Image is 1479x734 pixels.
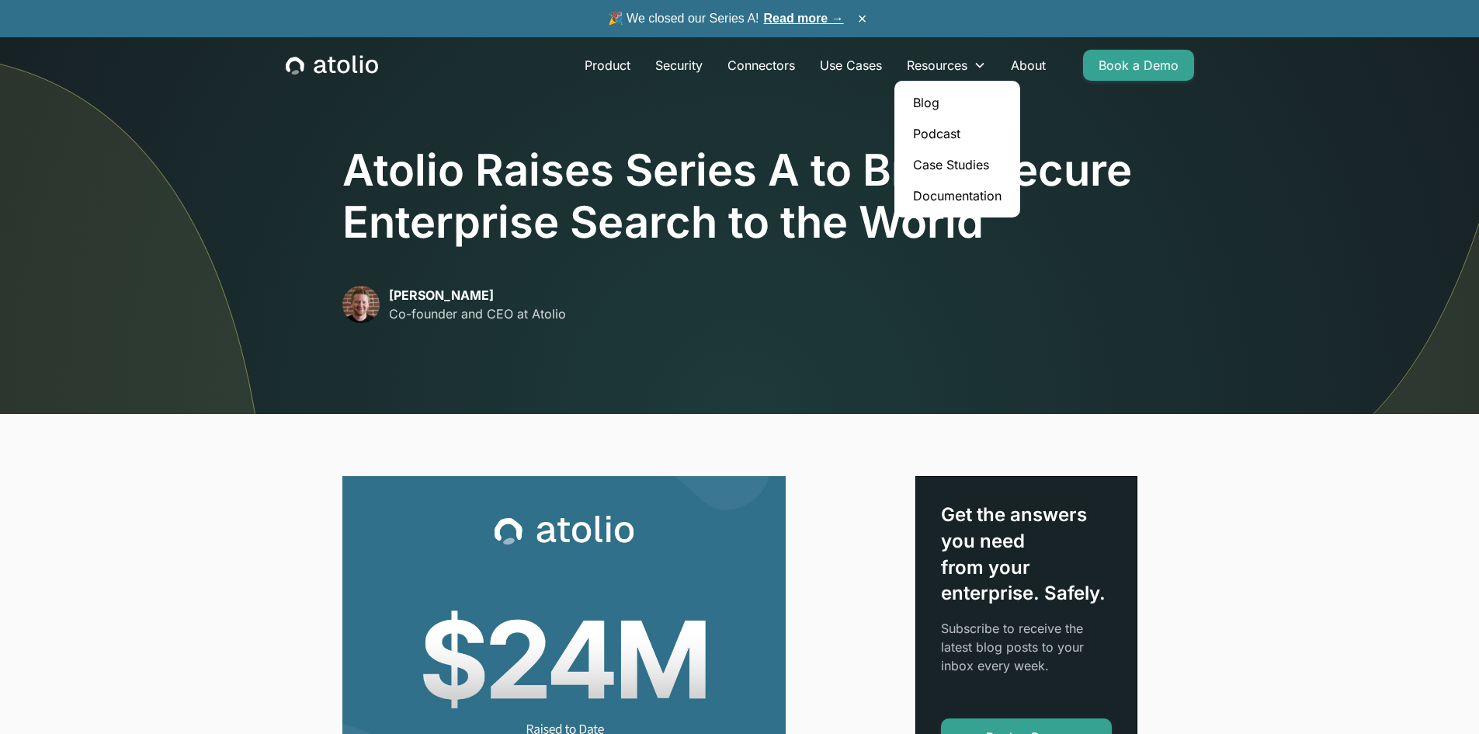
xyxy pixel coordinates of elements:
[901,180,1014,211] a: Documentation
[572,50,643,81] a: Product
[901,149,1014,180] a: Case Studies
[342,144,1137,249] h1: Atolio Raises Series A to Bring Secure Enterprise Search to the World
[1401,659,1479,734] iframe: Chat Widget
[389,286,566,304] p: [PERSON_NAME]
[853,10,872,27] button: ×
[901,118,1014,149] a: Podcast
[608,9,844,28] span: 🎉 We closed our Series A!
[643,50,715,81] a: Security
[998,50,1058,81] a: About
[907,56,967,75] div: Resources
[1083,50,1194,81] a: Book a Demo
[941,502,1112,606] div: Get the answers you need from your enterprise. Safely.
[715,50,807,81] a: Connectors
[901,87,1014,118] a: Blog
[807,50,894,81] a: Use Cases
[389,304,566,323] p: Co-founder and CEO at Atolio
[941,619,1112,675] p: Subscribe to receive the latest blog posts to your inbox every week.
[894,81,1020,217] nav: Resources
[764,12,844,25] a: Read more →
[894,50,998,81] div: Resources
[286,55,378,75] a: home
